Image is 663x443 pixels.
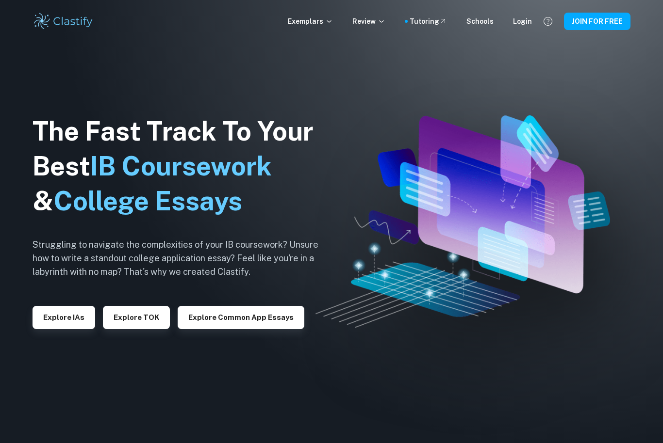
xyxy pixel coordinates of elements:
[103,312,170,321] a: Explore TOK
[33,238,333,279] h6: Struggling to navigate the complexities of your IB coursework? Unsure how to write a standout col...
[33,114,333,219] h1: The Fast Track To Your Best &
[33,312,95,321] a: Explore IAs
[315,115,610,328] img: Clastify hero
[288,16,333,27] p: Exemplars
[352,16,385,27] p: Review
[103,306,170,329] button: Explore TOK
[178,306,304,329] button: Explore Common App essays
[466,16,494,27] a: Schools
[178,312,304,321] a: Explore Common App essays
[410,16,447,27] a: Tutoring
[564,13,630,30] button: JOIN FOR FREE
[540,13,556,30] button: Help and Feedback
[33,12,94,31] img: Clastify logo
[53,186,242,216] span: College Essays
[513,16,532,27] a: Login
[33,306,95,329] button: Explore IAs
[90,151,272,181] span: IB Coursework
